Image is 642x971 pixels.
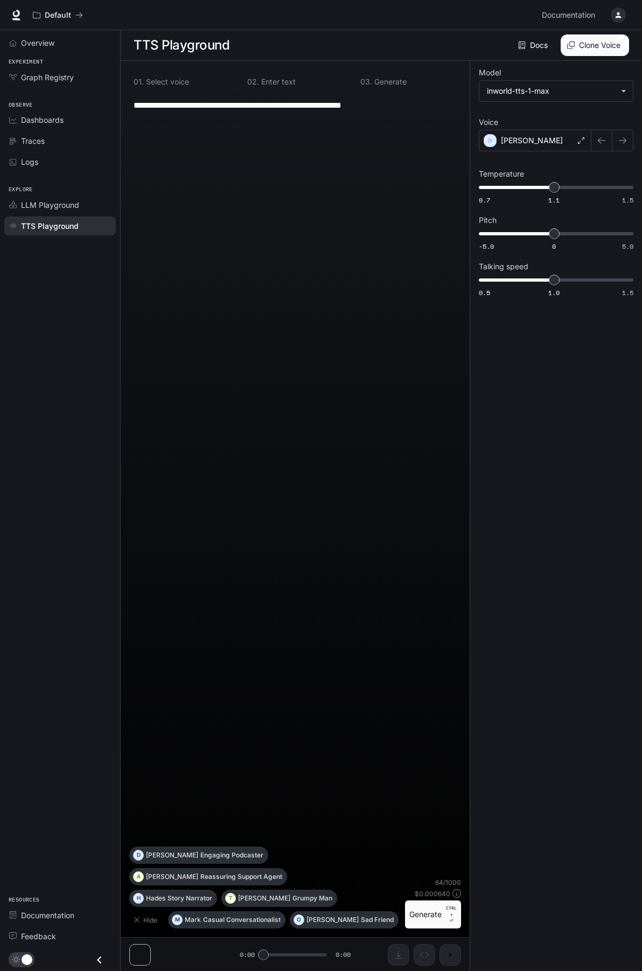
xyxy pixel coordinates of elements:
span: 0.7 [479,195,490,205]
p: Default [45,11,71,20]
span: 1.5 [622,288,633,297]
span: TTS Playground [21,220,79,232]
span: Feedback [21,931,56,942]
p: [PERSON_NAME] [146,852,198,858]
span: LLM Playground [21,199,79,211]
p: 64 / 1000 [435,878,461,887]
span: -5.0 [479,242,494,251]
button: HHadesStory Narrator [129,890,217,907]
a: Documentation [538,4,603,26]
p: ⏎ [446,905,457,924]
p: [PERSON_NAME] [306,917,359,923]
button: Clone Voice [561,34,629,56]
p: [PERSON_NAME] [146,874,198,880]
p: CTRL + [446,905,457,918]
button: Hide [129,911,164,928]
a: Docs [516,34,552,56]
p: Casual Conversationalist [203,917,281,923]
div: H [134,890,143,907]
p: Hades [146,895,165,902]
a: Traces [4,131,116,150]
span: 1.1 [548,195,560,205]
a: LLM Playground [4,195,116,214]
span: 0.5 [479,288,490,297]
h1: TTS Playground [134,34,229,56]
p: 0 1 . [134,78,144,86]
p: Grumpy Man [292,895,332,902]
p: Model [479,69,501,76]
a: Documentation [4,906,116,925]
p: Enter text [259,78,296,86]
button: Close drawer [87,949,111,971]
p: Select voice [144,78,189,86]
span: Overview [21,37,54,48]
p: Generate [372,78,407,86]
button: A[PERSON_NAME]Reassuring Support Agent [129,868,287,885]
p: Story Narrator [168,895,212,902]
p: [PERSON_NAME] [501,135,563,146]
a: Logs [4,152,116,171]
span: Dark mode toggle [22,953,32,965]
p: 0 3 . [360,78,372,86]
div: O [294,911,304,928]
div: M [172,911,182,928]
p: Talking speed [479,263,528,270]
button: T[PERSON_NAME]Grumpy Man [221,890,337,907]
a: Overview [4,33,116,52]
span: Traces [21,135,45,146]
p: 0 2 . [247,78,259,86]
a: Dashboards [4,110,116,129]
p: [PERSON_NAME] [238,895,290,902]
span: Graph Registry [21,72,74,83]
a: TTS Playground [4,216,116,235]
p: Mark [185,917,201,923]
button: D[PERSON_NAME]Engaging Podcaster [129,847,268,864]
span: Documentation [21,910,74,921]
div: inworld-tts-1-max [479,81,633,101]
button: All workspaces [28,4,88,26]
p: Engaging Podcaster [200,852,263,858]
button: O[PERSON_NAME]Sad Friend [290,911,399,928]
span: 1.0 [548,288,560,297]
p: $ 0.000640 [415,889,450,898]
span: 5.0 [622,242,633,251]
span: Documentation [542,9,595,22]
span: 1.5 [622,195,633,205]
div: inworld-tts-1-max [487,86,616,96]
p: Temperature [479,170,524,178]
span: Logs [21,156,38,167]
a: Feedback [4,927,116,946]
p: Voice [479,118,498,126]
button: MMarkCasual Conversationalist [168,911,285,928]
p: Sad Friend [361,917,394,923]
span: 0 [552,242,556,251]
p: Pitch [479,216,497,224]
div: A [134,868,143,885]
span: Dashboards [21,114,64,125]
div: T [226,890,235,907]
button: GenerateCTRL +⏎ [405,900,461,928]
p: Reassuring Support Agent [200,874,282,880]
a: Graph Registry [4,68,116,87]
div: D [134,847,143,864]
